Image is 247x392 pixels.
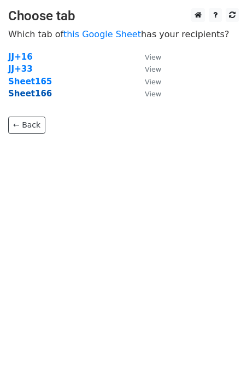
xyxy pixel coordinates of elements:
a: Sheet165 [8,77,52,87]
iframe: Chat Widget [192,339,247,392]
p: Which tab of has your recipients? [8,28,239,40]
a: View [134,77,161,87]
small: View [145,90,161,98]
a: View [134,89,161,99]
a: View [134,64,161,74]
h3: Choose tab [8,8,239,24]
small: View [145,53,161,61]
a: JJ+33 [8,64,33,74]
a: ← Back [8,117,45,134]
small: View [145,78,161,86]
a: this Google Sheet [63,29,141,39]
a: JJ+16 [8,52,33,62]
a: Sheet166 [8,89,52,99]
small: View [145,65,161,73]
a: View [134,52,161,62]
